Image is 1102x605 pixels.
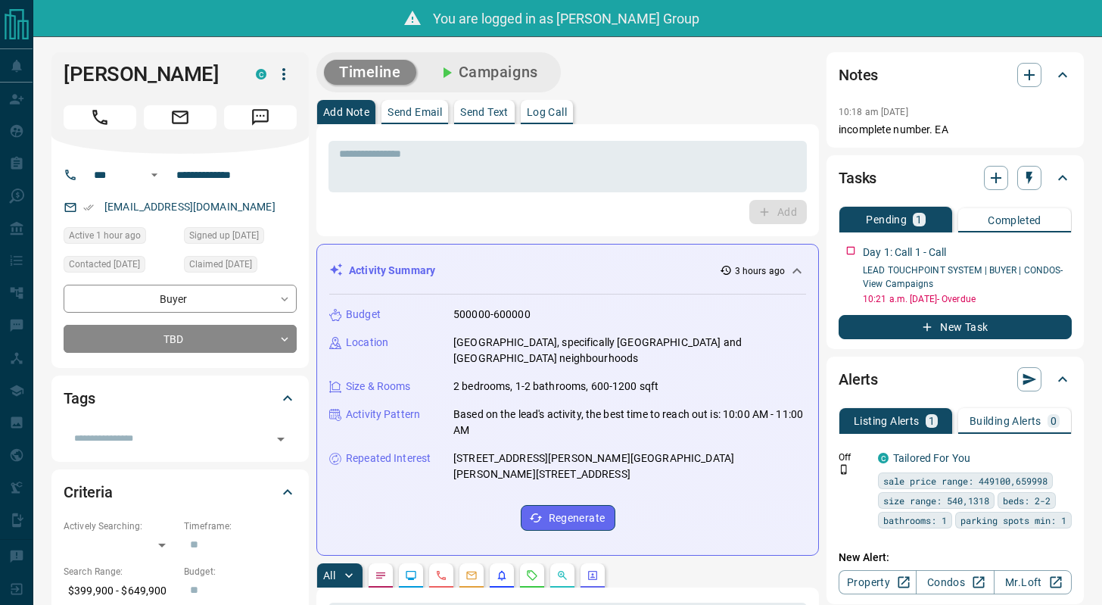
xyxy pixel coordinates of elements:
p: 10:21 a.m. [DATE] - Overdue [863,292,1072,306]
p: Send Text [460,107,509,117]
span: Active 1 hour ago [69,228,141,243]
h2: Tags [64,386,95,410]
p: 1 [916,214,922,225]
span: Email [144,105,216,129]
h2: Notes [839,63,878,87]
a: Tailored For You [893,452,970,464]
div: Buyer [64,285,297,313]
p: Off [839,451,869,464]
a: Property [839,570,917,594]
p: incomplete number. EA [839,122,1072,138]
span: size range: 540,1318 [883,493,989,508]
p: 2 bedrooms, 1-2 bathrooms, 600-1200 sqft [453,379,658,394]
button: New Task [839,315,1072,339]
a: Mr.Loft [994,570,1072,594]
p: Search Range: [64,565,176,578]
p: Based on the lead's activity, the best time to reach out is: 10:00 AM - 11:00 AM [453,407,806,438]
p: Send Email [388,107,442,117]
p: 0 [1051,416,1057,426]
p: Actively Searching: [64,519,176,533]
div: condos.ca [256,69,266,80]
button: Open [145,166,163,184]
span: Claimed [DATE] [189,257,252,272]
p: All [323,570,335,581]
svg: Requests [526,569,538,582]
span: sale price range: 449100,659998 [883,473,1048,488]
h2: Alerts [839,367,878,391]
svg: Email Verified [83,202,94,213]
svg: Notes [375,569,387,582]
span: Contacted [DATE] [69,257,140,272]
h2: Criteria [64,480,113,504]
span: beds: 2-2 [1003,493,1051,508]
span: Signed up [DATE] [189,228,259,243]
div: Activity Summary3 hours ago [329,257,806,285]
p: Repeated Interest [346,451,431,466]
p: Completed [988,215,1041,226]
p: Budget [346,307,381,323]
p: Location [346,335,388,351]
svg: Agent Actions [587,569,599,582]
svg: Calls [435,569,447,582]
h2: Tasks [839,166,876,190]
p: 10:18 am [DATE] [839,107,908,117]
div: Notes [839,57,1072,93]
span: You are logged in as [PERSON_NAME] Group [433,11,699,27]
p: Pending [866,214,907,225]
span: Call [64,105,136,129]
button: Timeline [324,60,416,85]
p: Activity Pattern [346,407,420,423]
span: Message [224,105,297,129]
div: Tue Aug 12 2025 [64,256,176,277]
p: Budget: [184,565,297,578]
p: 1 [929,416,935,426]
div: Wed Aug 13 2025 [64,227,176,248]
p: Activity Summary [349,263,435,279]
h1: [PERSON_NAME] [64,62,233,86]
span: parking spots min: 1 [960,513,1066,528]
button: Campaigns [422,60,553,85]
p: Add Note [323,107,369,117]
button: Regenerate [521,505,615,531]
svg: Listing Alerts [496,569,508,582]
svg: Lead Browsing Activity [405,569,417,582]
svg: Emails [465,569,478,582]
p: Size & Rooms [346,379,411,394]
p: Listing Alerts [854,416,920,426]
svg: Opportunities [556,569,568,582]
div: TBD [64,325,297,353]
svg: Push Notification Only [839,464,849,475]
p: $399,900 - $649,900 [64,578,176,603]
div: Tue Aug 12 2025 [184,256,297,277]
p: Building Alerts [970,416,1041,426]
div: Tue Aug 12 2025 [184,227,297,248]
div: Tasks [839,160,1072,196]
p: Log Call [527,107,567,117]
div: Alerts [839,361,1072,398]
p: New Alert: [839,550,1072,566]
div: condos.ca [878,453,889,463]
p: [GEOGRAPHIC_DATA], specifically [GEOGRAPHIC_DATA] and [GEOGRAPHIC_DATA] neighbourhoods [453,335,806,366]
p: [STREET_ADDRESS][PERSON_NAME][GEOGRAPHIC_DATA][PERSON_NAME][STREET_ADDRESS] [453,451,806,482]
div: Criteria [64,474,297,510]
p: 500000-600000 [453,307,531,323]
div: Tags [64,380,297,416]
p: Day 1: Call 1 - Call [863,245,947,260]
p: 3 hours ago [735,264,785,278]
a: [EMAIL_ADDRESS][DOMAIN_NAME] [104,201,275,213]
a: LEAD TOUCHPOINT SYSTEM | BUYER | CONDOS- View Campaigns [863,265,1063,289]
p: Timeframe: [184,519,297,533]
button: Open [270,429,291,450]
a: Condos [916,570,994,594]
span: bathrooms: 1 [883,513,947,528]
